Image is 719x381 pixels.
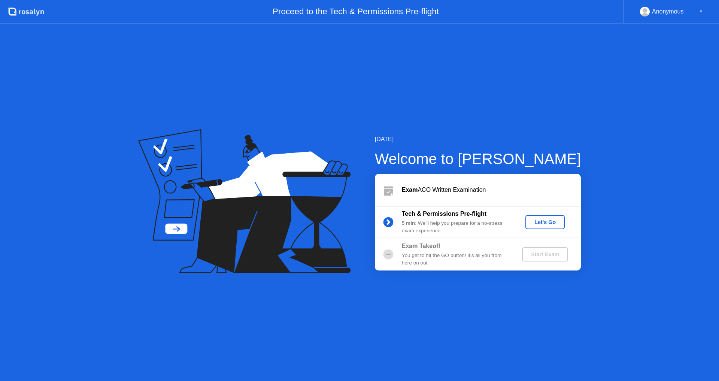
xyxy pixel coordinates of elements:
div: Let's Go [528,219,562,225]
div: : We’ll help you prepare for a no-stress exam experience [402,220,510,235]
div: ACO Written Examination [402,185,581,194]
b: Exam Takeoff [402,243,440,249]
div: Start Exam [525,251,565,257]
b: Exam [402,187,418,193]
button: Let's Go [525,215,565,229]
b: 5 min [402,220,415,226]
b: Tech & Permissions Pre-flight [402,211,486,217]
div: ▼ [699,7,703,16]
div: Welcome to [PERSON_NAME] [375,148,581,170]
div: [DATE] [375,135,581,144]
button: Start Exam [522,247,568,261]
div: You get to hit the GO button! It’s all you from here on out [402,252,510,267]
div: Anonymous [652,7,684,16]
